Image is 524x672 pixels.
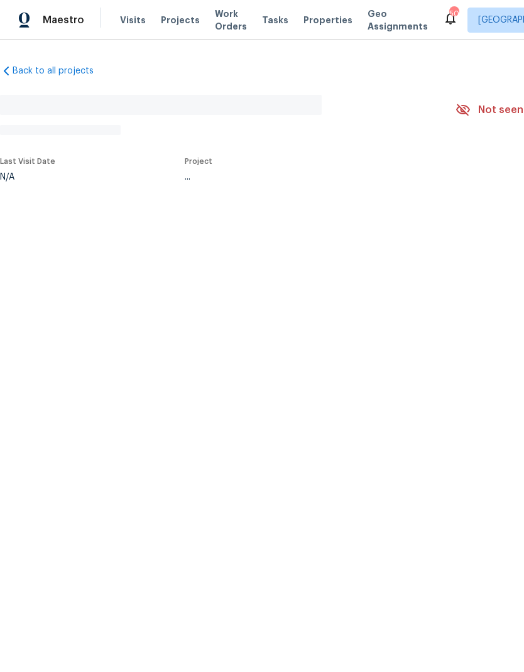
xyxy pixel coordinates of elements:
[43,14,84,26] span: Maestro
[262,16,288,24] span: Tasks
[215,8,247,33] span: Work Orders
[368,8,428,33] span: Geo Assignments
[120,14,146,26] span: Visits
[449,8,458,20] div: 50
[185,158,212,165] span: Project
[185,173,426,182] div: ...
[161,14,200,26] span: Projects
[303,14,352,26] span: Properties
